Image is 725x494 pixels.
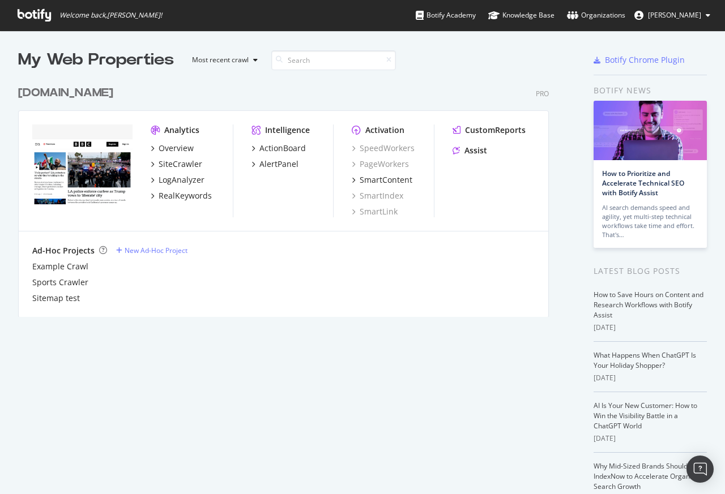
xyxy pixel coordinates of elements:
[594,373,707,383] div: [DATE]
[151,174,204,186] a: LogAnalyzer
[594,84,707,97] div: Botify news
[360,174,412,186] div: SmartContent
[648,10,701,20] span: Ian Irving
[159,190,212,201] div: RealKeywords
[183,51,262,69] button: Most recent crawl
[365,124,404,136] div: Activation
[602,203,698,239] div: AI search demands speed and agility, yet multi-step technical workflows take time and effort. Tha...
[259,143,306,154] div: ActionBoard
[32,124,133,205] img: www.bbc.co.uk
[32,293,80,304] a: Sitemap test
[159,143,194,154] div: Overview
[605,54,685,66] div: Botify Chrome Plugin
[18,49,174,71] div: My Web Properties
[116,246,187,255] a: New Ad-Hoc Project
[465,124,526,136] div: CustomReports
[59,11,162,20] span: Welcome back, [PERSON_NAME] !
[352,143,415,154] a: SpeedWorkers
[352,158,409,170] a: PageWorkers
[594,265,707,277] div: Latest Blog Posts
[32,245,95,256] div: Ad-Hoc Projects
[594,101,707,160] img: How to Prioritize and Accelerate Technical SEO with Botify Assist
[453,124,526,136] a: CustomReports
[151,158,202,170] a: SiteCrawler
[271,50,396,70] input: Search
[352,206,398,217] a: SmartLink
[594,290,703,320] a: How to Save Hours on Content and Research Workflows with Botify Assist
[151,190,212,201] a: RealKeywords
[686,456,714,483] div: Open Intercom Messenger
[594,54,685,66] a: Botify Chrome Plugin
[594,433,707,444] div: [DATE]
[625,6,719,24] button: [PERSON_NAME]
[192,57,249,63] div: Most recent crawl
[151,143,194,154] a: Overview
[159,158,202,170] div: SiteCrawler
[164,124,199,136] div: Analytics
[251,143,306,154] a: ActionBoard
[594,323,707,333] div: [DATE]
[594,461,702,491] a: Why Mid-Sized Brands Should Use IndexNow to Accelerate Organic Search Growth
[594,350,696,370] a: What Happens When ChatGPT Is Your Holiday Shopper?
[416,10,476,21] div: Botify Academy
[18,85,113,101] div: [DOMAIN_NAME]
[265,124,310,136] div: Intelligence
[18,85,118,101] a: [DOMAIN_NAME]
[602,169,684,197] a: How to Prioritize and Accelerate Technical SEO with Botify Assist
[464,145,487,156] div: Assist
[352,174,412,186] a: SmartContent
[18,71,558,317] div: grid
[259,158,298,170] div: AlertPanel
[594,401,697,431] a: AI Is Your New Customer: How to Win the Visibility Battle in a ChatGPT World
[32,277,88,288] a: Sports Crawler
[567,10,625,21] div: Organizations
[159,174,204,186] div: LogAnalyzer
[488,10,555,21] div: Knowledge Base
[251,158,298,170] a: AlertPanel
[32,261,88,272] a: Example Crawl
[453,145,487,156] a: Assist
[352,190,403,201] a: SmartIndex
[536,89,549,98] div: Pro
[125,246,187,255] div: New Ad-Hoc Project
